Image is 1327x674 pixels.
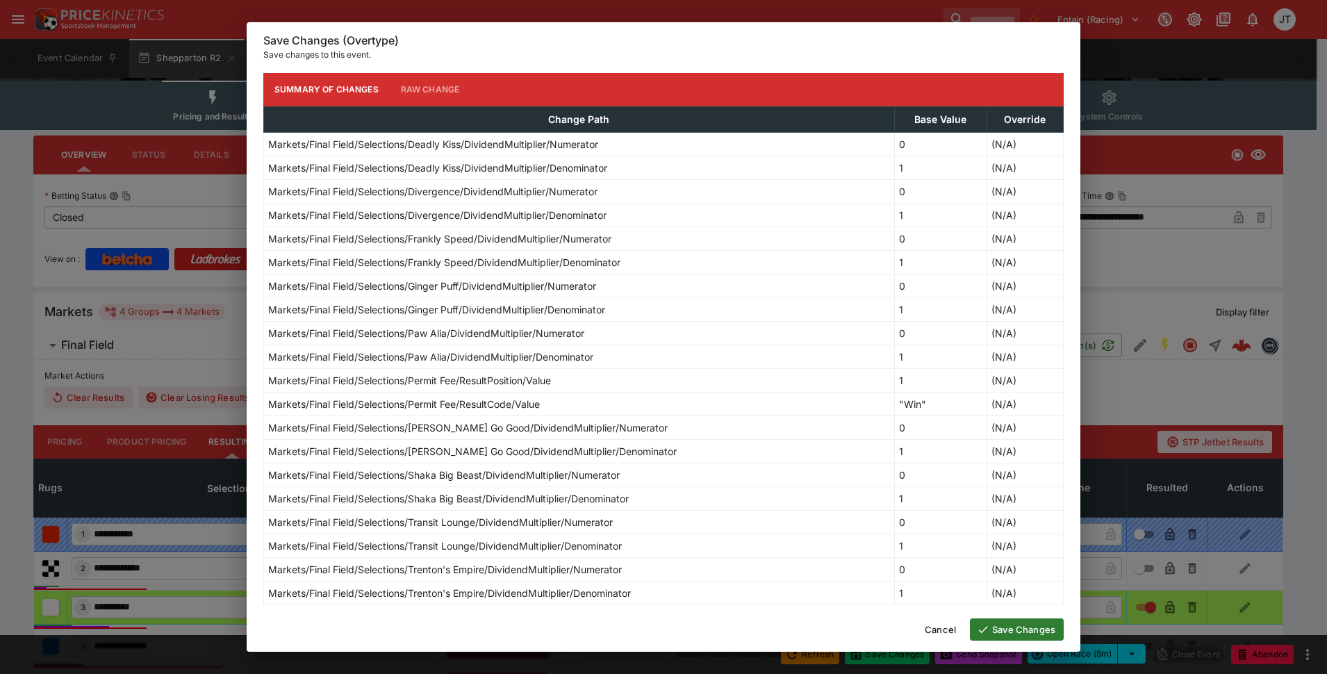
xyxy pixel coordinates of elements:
[894,368,987,392] td: 1
[268,491,629,506] p: Markets/Final Field/Selections/Shaka Big Beast/DividendMultiplier/Denominator
[894,392,987,416] td: "Win"
[390,73,471,106] button: Raw Change
[987,203,1063,227] td: (N/A)
[987,557,1063,581] td: (N/A)
[264,106,895,132] th: Change Path
[268,420,668,435] p: Markets/Final Field/Selections/[PERSON_NAME] Go Good/DividendMultiplier/Numerator
[263,33,1064,48] h6: Save Changes (Overtype)
[894,132,987,156] td: 0
[268,373,551,388] p: Markets/Final Field/Selections/Permit Fee/ResultPosition/Value
[987,156,1063,179] td: (N/A)
[268,279,596,293] p: Markets/Final Field/Selections/Ginger Puff/DividendMultiplier/Numerator
[894,250,987,274] td: 1
[263,48,1064,62] p: Save changes to this event.
[987,321,1063,345] td: (N/A)
[987,227,1063,250] td: (N/A)
[987,392,1063,416] td: (N/A)
[268,231,611,246] p: Markets/Final Field/Selections/Frankly Speed/DividendMultiplier/Numerator
[894,534,987,557] td: 1
[894,156,987,179] td: 1
[987,179,1063,203] td: (N/A)
[268,350,593,364] p: Markets/Final Field/Selections/Paw Alia/DividendMultiplier/Denominator
[894,179,987,203] td: 0
[268,137,598,151] p: Markets/Final Field/Selections/Deadly Kiss/DividendMultiplier/Numerator
[987,534,1063,557] td: (N/A)
[970,618,1064,641] button: Save Changes
[987,132,1063,156] td: (N/A)
[894,439,987,463] td: 1
[987,510,1063,534] td: (N/A)
[268,397,540,411] p: Markets/Final Field/Selections/Permit Fee/ResultCode/Value
[268,184,597,199] p: Markets/Final Field/Selections/Divergence/DividendMultiplier/Numerator
[268,255,620,270] p: Markets/Final Field/Selections/Frankly Speed/DividendMultiplier/Denominator
[263,73,390,106] button: Summary of Changes
[987,297,1063,321] td: (N/A)
[894,203,987,227] td: 1
[268,444,677,459] p: Markets/Final Field/Selections/[PERSON_NAME] Go Good/DividendMultiplier/Denominator
[894,486,987,510] td: 1
[894,106,987,132] th: Base Value
[268,562,622,577] p: Markets/Final Field/Selections/Trenton's Empire/DividendMultiplier/Numerator
[987,345,1063,368] td: (N/A)
[987,486,1063,510] td: (N/A)
[987,106,1063,132] th: Override
[894,463,987,486] td: 0
[894,581,987,605] td: 1
[268,539,622,553] p: Markets/Final Field/Selections/Transit Lounge/DividendMultiplier/Denominator
[987,368,1063,392] td: (N/A)
[987,581,1063,605] td: (N/A)
[894,321,987,345] td: 0
[894,345,987,368] td: 1
[894,557,987,581] td: 0
[268,586,631,600] p: Markets/Final Field/Selections/Trenton's Empire/DividendMultiplier/Denominator
[268,302,605,317] p: Markets/Final Field/Selections/Ginger Puff/DividendMultiplier/Denominator
[268,208,607,222] p: Markets/Final Field/Selections/Divergence/DividendMultiplier/Denominator
[916,618,964,641] button: Cancel
[894,227,987,250] td: 0
[987,250,1063,274] td: (N/A)
[894,416,987,439] td: 0
[894,510,987,534] td: 0
[268,326,584,340] p: Markets/Final Field/Selections/Paw Alia/DividendMultiplier/Numerator
[987,439,1063,463] td: (N/A)
[268,515,613,529] p: Markets/Final Field/Selections/Transit Lounge/DividendMultiplier/Numerator
[894,297,987,321] td: 1
[987,463,1063,486] td: (N/A)
[268,161,607,175] p: Markets/Final Field/Selections/Deadly Kiss/DividendMultiplier/Denominator
[987,274,1063,297] td: (N/A)
[987,416,1063,439] td: (N/A)
[268,468,620,482] p: Markets/Final Field/Selections/Shaka Big Beast/DividendMultiplier/Numerator
[894,274,987,297] td: 0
